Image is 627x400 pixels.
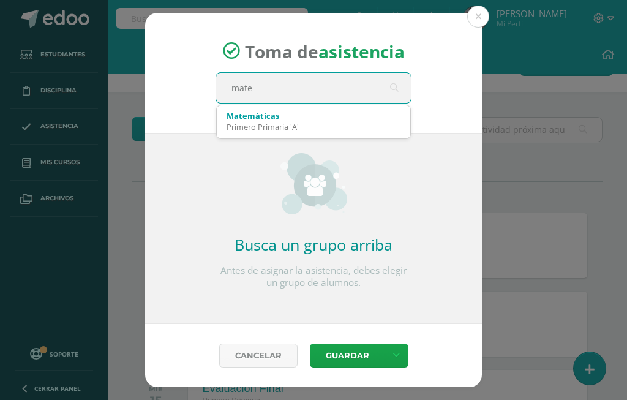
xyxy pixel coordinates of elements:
[227,121,400,132] div: Primero Primaria 'A'
[318,39,405,62] strong: asistencia
[216,234,411,255] h2: Busca un grupo arriba
[216,73,411,103] input: Busca un grado o sección aquí...
[227,110,400,121] div: Matemáticas
[245,39,405,62] span: Toma de
[467,6,489,28] button: Close (Esc)
[310,344,385,368] button: Guardar
[216,265,411,289] p: Antes de asignar la asistencia, debes elegir un grupo de alumnos.
[219,344,298,368] a: Cancelar
[280,153,347,214] img: groups_small.png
